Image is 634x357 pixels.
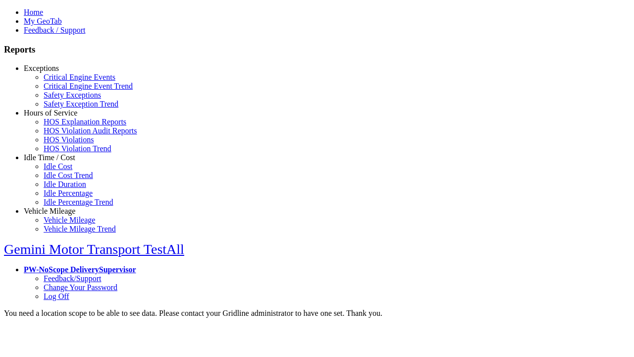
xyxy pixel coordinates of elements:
a: Home [24,8,43,16]
a: My GeoTab [24,17,62,25]
a: Critical Engine Event Trend [44,82,133,90]
a: Vehicle Mileage [44,216,95,224]
a: Idle Time / Cost [24,153,75,162]
a: Feedback/Support [44,274,101,283]
a: HOS Explanation Reports [44,118,126,126]
a: Safety Exception Trend [44,100,118,108]
a: Idle Cost [44,162,72,171]
div: You need a location scope to be able to see data. Please contact your Gridline administrator to h... [4,309,630,318]
a: Log Off [44,292,69,300]
a: Exceptions [24,64,59,72]
a: Idle Duration [44,180,86,188]
a: Vehicle Mileage [24,207,75,215]
a: Feedback / Support [24,26,85,34]
a: Change Your Password [44,283,117,292]
a: Vehicle Mileage Trend [44,225,116,233]
a: Idle Cost Trend [44,171,93,179]
a: PW-NoScope DeliverySupervisor [24,265,136,274]
a: HOS Violation Audit Reports [44,126,137,135]
a: Critical Engine Events [44,73,115,81]
a: Idle Percentage Trend [44,198,113,206]
a: Idle Percentage [44,189,93,197]
a: Gemini Motor Transport TestAll [4,241,184,257]
a: HOS Violation Trend [44,144,111,153]
a: HOS Violations [44,135,94,144]
a: Safety Exceptions [44,91,101,99]
a: Hours of Service [24,109,77,117]
h3: Reports [4,44,630,55]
